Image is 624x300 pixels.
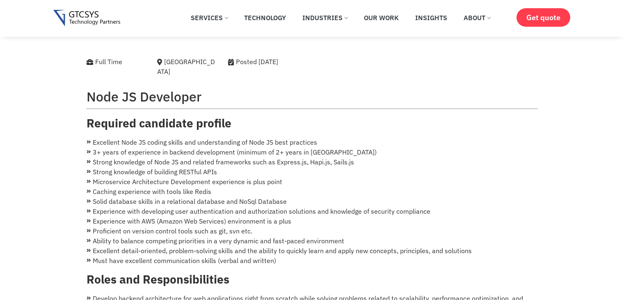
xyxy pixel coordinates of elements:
[87,157,538,167] li: Strong knowledge of Node JS and related frameworks such as Express.js, Hapi.js, Sails.js
[87,272,229,287] strong: Roles and Responsibilities
[87,147,538,157] li: 3+ years of experience in backend development (minimum of 2+ years in [GEOGRAPHIC_DATA])
[87,137,538,147] li: Excellent Node JS coding skills and understanding of Node JS best practices
[468,166,616,263] iframe: chat widget
[87,236,538,246] li: Ability to balance competing priorities in a very dynamic and fast-paced environment
[53,10,120,27] img: Gtcsys logo
[87,115,231,131] strong: Required candidate profile
[457,9,496,27] a: About
[87,167,538,177] li: Strong knowledge of building RESTful APIs
[517,8,570,27] a: Get quote
[87,57,145,67] div: Full Time
[87,177,538,187] li: Microservice Architecture Development experience is plus point
[409,9,453,27] a: Insights
[87,256,538,265] li: Must have excellent communication skills (verbal and written)
[87,89,538,104] h2: Node JS Developer
[87,216,538,226] li: Experience with AWS (Amazon Web Services) environment is a plus
[87,206,538,216] li: Experience with developing user authentication and authorization solutions and knowledge of secur...
[238,9,292,27] a: Technology
[296,9,354,27] a: Industries
[87,187,538,196] li: Caching experience with tools like Redis
[590,267,616,292] iframe: chat widget
[87,246,538,256] li: Excellent detail-oriented, problem-solving skills and the ability to quickly learn and apply new ...
[228,57,322,67] div: Posted [DATE]
[185,9,234,27] a: Services
[87,196,538,206] li: Solid database skills in a relational database and NoSql Database
[157,57,216,76] div: [GEOGRAPHIC_DATA]
[87,226,538,236] li: Proficient on version control tools such as git, svn etc.
[526,13,560,22] span: Get quote
[358,9,405,27] a: Our Work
